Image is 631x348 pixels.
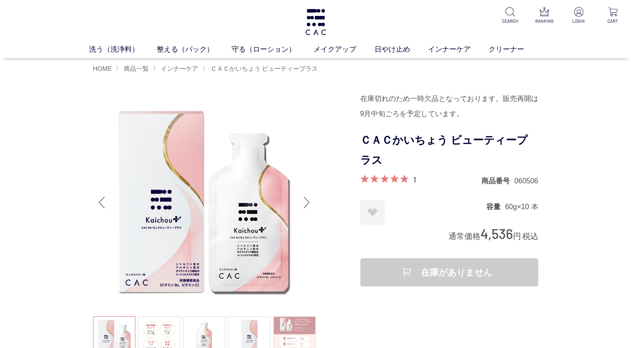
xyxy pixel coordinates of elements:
[375,44,428,55] a: 日やけ止め
[93,65,112,72] a: HOME
[448,232,480,241] span: 通常価格
[232,44,313,55] a: 守る（ローション）
[157,44,232,55] a: 整える（パック）
[153,65,200,73] li: 〉
[533,7,555,24] a: RANKING
[360,91,538,121] div: 在庫切れのため一時欠品となっております。販売再開は9月中旬ごろを予定しています。
[360,130,538,170] h1: ＣＡＣかいちょう ビューティープラス
[522,232,538,241] span: 税込
[533,18,555,24] p: RANKING
[298,185,316,220] div: Next slide
[514,176,538,186] dd: 060506
[505,202,538,211] dd: 60g×10 本
[489,44,542,55] a: クリーナー
[93,185,111,220] div: Previous slide
[360,258,538,287] div: 在庫がありません
[313,44,374,55] a: メイクアップ
[499,18,521,24] p: SEARCH
[568,7,590,24] a: LOGIN
[93,91,316,314] img: ＣＡＣかいちょう ビューティープラス
[413,174,416,184] a: 1
[116,65,151,73] li: 〉
[360,200,385,225] a: お気に入りに登録する
[211,65,318,72] span: ＣＡＣかいちょう ビューティープラス
[481,176,514,186] dt: 商品番号
[161,65,198,72] span: インナーケア
[499,7,521,24] a: SEARCH
[602,7,624,24] a: CART
[124,65,149,72] span: 商品一覧
[209,65,318,72] a: ＣＡＣかいちょう ビューティープラス
[304,9,327,35] img: logo
[568,18,590,24] p: LOGIN
[428,44,489,55] a: インナーケア
[122,65,149,72] a: 商品一覧
[513,232,521,241] span: 円
[480,225,513,242] span: 4,536
[203,65,321,73] li: 〉
[486,202,505,211] dt: 容量
[89,44,157,55] a: 洗う（洗浄料）
[159,65,198,72] a: インナーケア
[602,18,624,24] p: CART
